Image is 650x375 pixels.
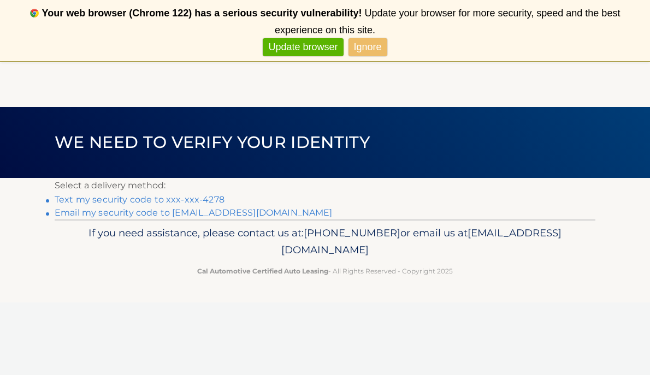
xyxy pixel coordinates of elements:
a: Ignore [348,38,387,56]
a: Email my security code to [EMAIL_ADDRESS][DOMAIN_NAME] [55,207,333,218]
span: Update your browser for more security, speed and the best experience on this site. [275,8,620,35]
b: Your web browser (Chrome 122) has a serious security vulnerability! [42,8,362,19]
strong: Cal Automotive Certified Auto Leasing [197,267,328,275]
span: [PHONE_NUMBER] [304,227,400,239]
a: Update browser [263,38,343,56]
p: If you need assistance, please contact us at: or email us at [62,224,588,259]
p: Select a delivery method: [55,178,595,193]
p: - All Rights Reserved - Copyright 2025 [62,265,588,277]
a: Text my security code to xxx-xxx-4278 [55,194,224,205]
span: We need to verify your identity [55,132,370,152]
